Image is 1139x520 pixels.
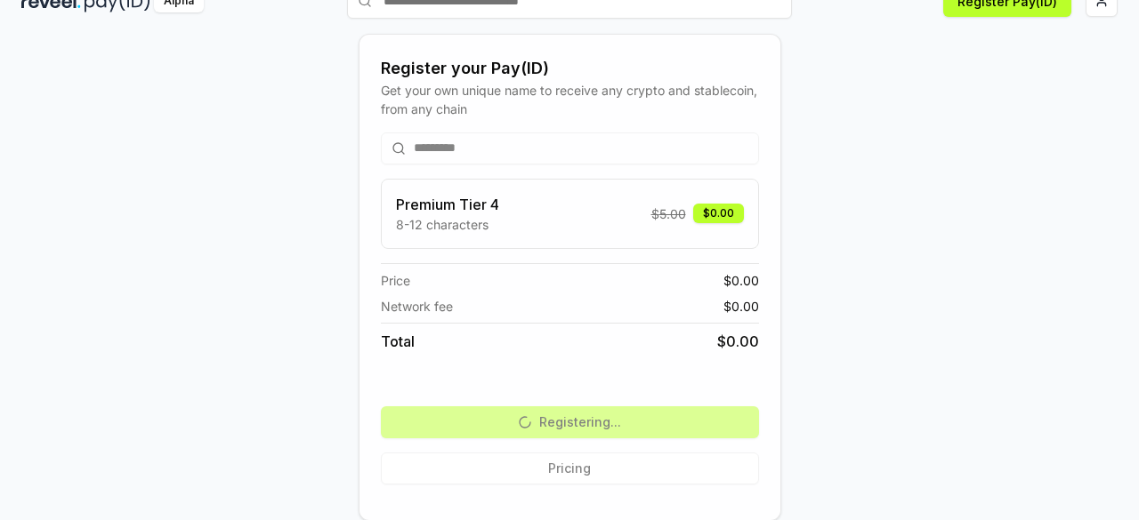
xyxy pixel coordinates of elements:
[381,297,453,316] span: Network fee
[396,194,499,215] h3: Premium Tier 4
[381,331,415,352] span: Total
[723,271,759,290] span: $ 0.00
[381,271,410,290] span: Price
[381,56,759,81] div: Register your Pay(ID)
[693,204,744,223] div: $0.00
[396,215,499,234] p: 8-12 characters
[381,81,759,118] div: Get your own unique name to receive any crypto and stablecoin, from any chain
[723,297,759,316] span: $ 0.00
[717,331,759,352] span: $ 0.00
[651,204,686,223] span: $ 5.00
